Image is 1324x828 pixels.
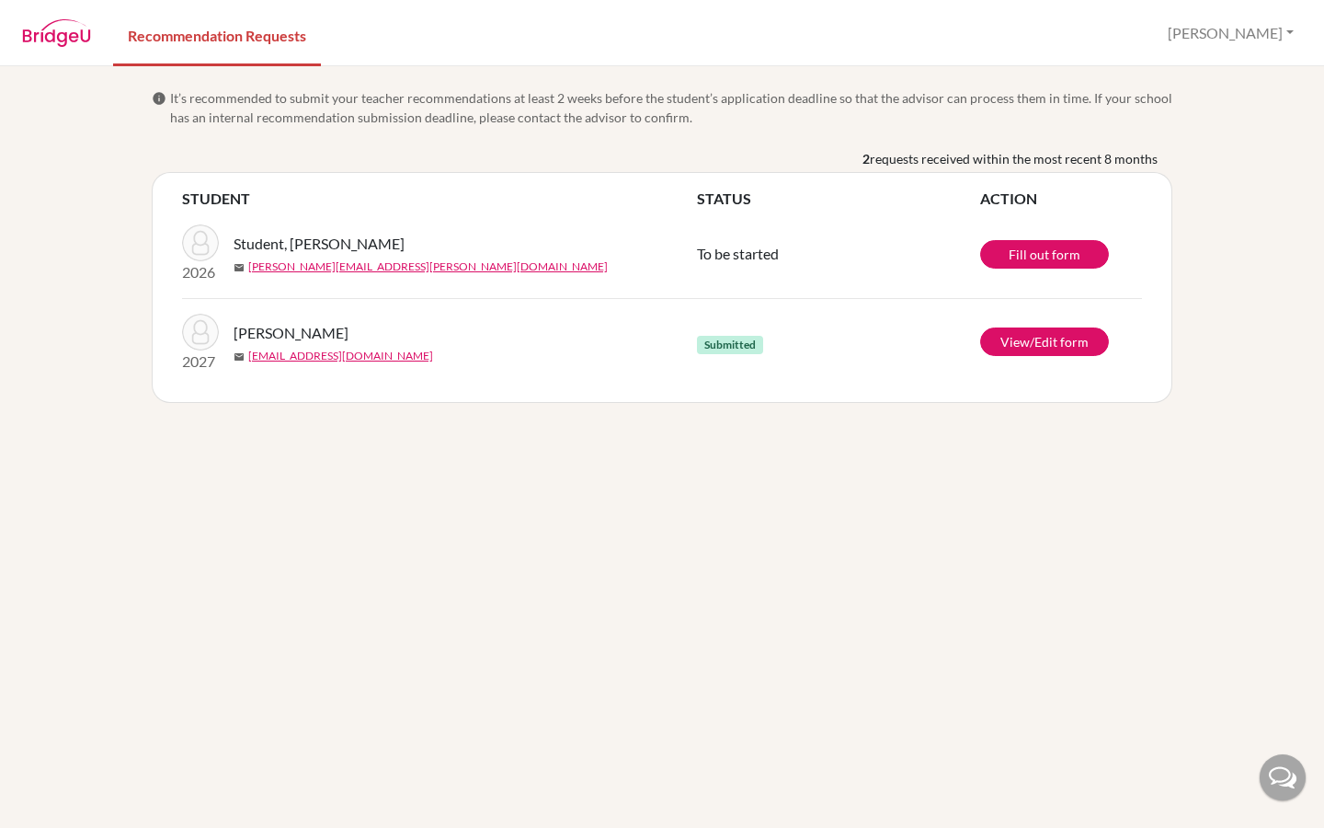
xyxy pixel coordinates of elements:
[182,314,219,351] img: Gupta, Riya
[22,19,91,47] img: BridgeU logo
[248,348,433,364] a: [EMAIL_ADDRESS][DOMAIN_NAME]
[170,88,1172,127] span: It’s recommended to submit your teacher recommendations at least 2 weeks before the student’s app...
[182,351,219,373] p: 2027
[234,322,348,344] span: [PERSON_NAME]
[980,240,1109,269] a: Fill out form
[234,351,245,362] span: mail
[113,3,321,66] a: Recommendation Requests
[980,328,1109,356] a: View/Edit form
[182,261,219,283] p: 2026
[697,245,779,262] span: To be started
[870,149,1158,168] span: requests received within the most recent 8 months
[1159,16,1302,51] button: [PERSON_NAME]
[182,188,697,210] th: STUDENT
[234,233,405,255] span: Student, [PERSON_NAME]
[980,188,1142,210] th: ACTION
[234,262,245,273] span: mail
[697,188,980,210] th: STATUS
[152,91,166,106] span: info
[697,336,763,354] span: Submitted
[182,224,219,261] img: Student, Riya
[248,259,608,275] a: [PERSON_NAME][EMAIL_ADDRESS][PERSON_NAME][DOMAIN_NAME]
[862,149,870,168] b: 2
